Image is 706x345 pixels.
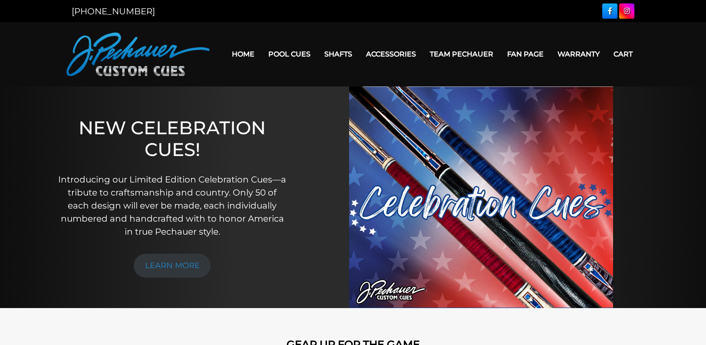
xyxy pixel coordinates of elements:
a: Team Pechauer [423,43,500,65]
a: [PHONE_NUMBER] [72,6,155,17]
h1: NEW CELEBRATION CUES! [57,117,287,161]
a: Accessories [359,43,423,65]
a: Shafts [317,43,359,65]
a: Pool Cues [261,43,317,65]
a: Home [225,43,261,65]
a: Warranty [551,43,607,65]
p: Introducing our Limited Edition Celebration Cues—a tribute to craftsmanship and country. Only 50 ... [57,173,287,238]
a: Fan Page [500,43,551,65]
a: LEARN MORE [134,254,211,278]
img: Pechauer Custom Cues [66,33,210,76]
a: Cart [607,43,640,65]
